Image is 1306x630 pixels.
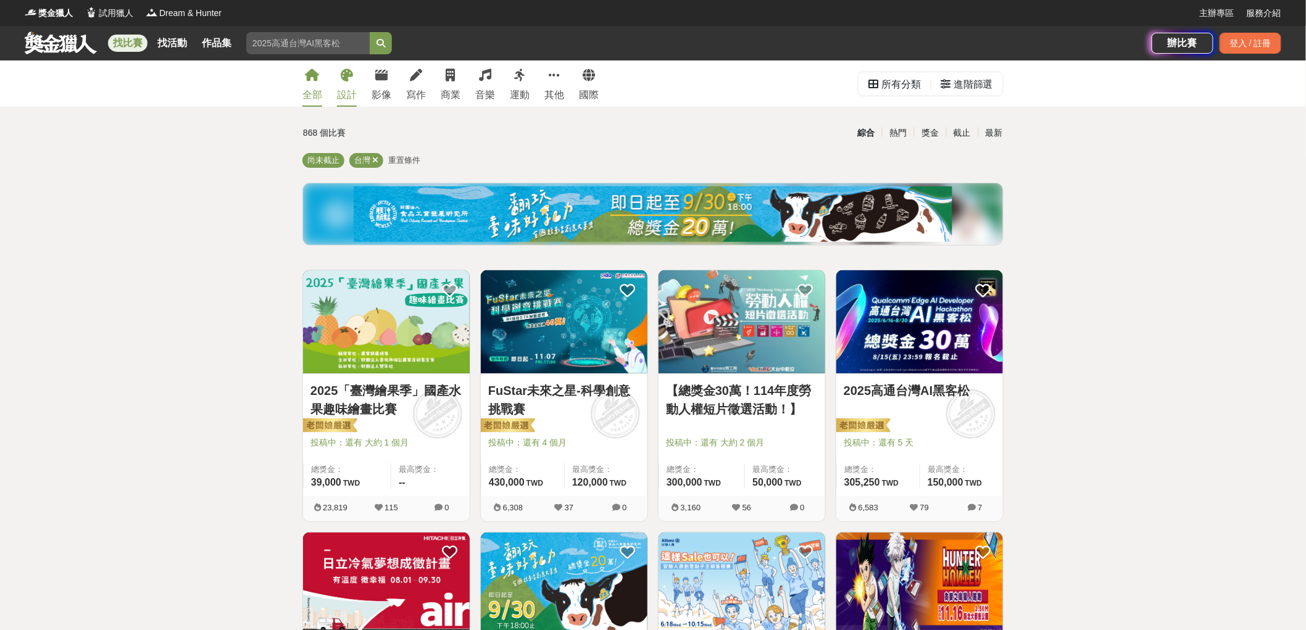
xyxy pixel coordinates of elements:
[667,477,702,487] span: 300,000
[622,503,626,512] span: 0
[928,463,996,476] span: 最高獎金：
[399,463,462,476] span: 最高獎金：
[302,60,322,107] a: 全部
[481,270,647,373] img: Cover Image
[579,60,599,107] a: 國際
[844,463,912,476] span: 總獎金：
[526,479,543,487] span: TWD
[302,88,322,102] div: 全部
[85,6,98,19] img: Logo
[354,186,952,242] img: bbde9c48-f993-4d71-8b4e-c9f335f69c12.jpg
[510,60,530,107] a: 運動
[354,155,370,165] span: 台灣
[928,477,963,487] span: 150,000
[704,479,721,487] span: TWD
[489,477,525,487] span: 430,000
[965,479,982,487] span: TWD
[978,122,1010,144] div: 最新
[666,436,818,449] span: 投稿中：還有 大約 2 個月
[1200,7,1234,20] a: 主辦專區
[834,418,891,435] img: 老闆娘嚴選
[844,381,996,400] a: 2025高通台灣AI黑客松
[488,381,640,418] a: FuStar未來之星-科學創意挑戰賽
[146,7,222,20] a: LogoDream & Hunter
[488,436,640,449] span: 投稿中：還有 4 個月
[385,503,398,512] span: 115
[836,270,1003,374] a: Cover Image
[311,463,383,476] span: 總獎金：
[399,477,406,487] span: --
[303,270,470,374] a: Cover Image
[844,477,880,487] span: 305,250
[310,381,462,418] a: 2025「臺灣繪果季」國產水果趣味繪畫比賽
[478,418,535,435] img: 老闆娘嚴選
[610,479,626,487] span: TWD
[579,88,599,102] div: 國際
[310,436,462,449] span: 投稿中：還有 大約 1 個月
[197,35,236,52] a: 作品集
[388,155,420,165] span: 重置條件
[406,88,426,102] div: 寫作
[444,503,449,512] span: 0
[836,270,1003,373] img: Cover Image
[882,479,899,487] span: TWD
[323,503,347,512] span: 23,819
[337,88,357,102] div: 設計
[246,32,370,54] input: 2025高通台灣AI黑客松
[659,270,825,374] a: Cover Image
[742,503,751,512] span: 56
[881,72,921,97] div: 所有分類
[85,7,133,20] a: Logo試用獵人
[38,7,73,20] span: 獎金獵人
[978,503,982,512] span: 7
[946,122,978,144] div: 截止
[752,463,818,476] span: 最高獎金：
[503,503,523,512] span: 6,308
[25,6,37,19] img: Logo
[954,72,993,97] div: 進階篩選
[914,122,946,144] div: 獎金
[565,503,573,512] span: 37
[572,463,640,476] span: 最高獎金：
[489,463,557,476] span: 總獎金：
[681,503,701,512] span: 3,160
[372,60,391,107] a: 影像
[544,88,564,102] div: 其他
[303,270,470,373] img: Cover Image
[307,155,339,165] span: 尚未截止
[475,60,495,107] a: 音樂
[667,463,737,476] span: 總獎金：
[882,122,914,144] div: 熱門
[659,270,825,373] img: Cover Image
[859,503,879,512] span: 6,583
[311,477,341,487] span: 39,000
[1152,33,1213,54] a: 辦比賽
[146,6,158,19] img: Logo
[372,88,391,102] div: 影像
[844,436,996,449] span: 投稿中：還有 5 天
[1220,33,1281,54] div: 登入 / 註冊
[441,60,460,107] a: 商業
[441,88,460,102] div: 商業
[544,60,564,107] a: 其他
[920,503,929,512] span: 79
[481,270,647,374] a: Cover Image
[510,88,530,102] div: 運動
[784,479,801,487] span: TWD
[1247,7,1281,20] a: 服務介紹
[108,35,148,52] a: 找比賽
[337,60,357,107] a: 設計
[152,35,192,52] a: 找活動
[301,418,357,435] img: 老闆娘嚴選
[666,381,818,418] a: 【總獎金30萬！114年度勞動人權短片徵選活動！】
[752,477,783,487] span: 50,000
[343,479,360,487] span: TWD
[406,60,426,107] a: 寫作
[850,122,882,144] div: 綜合
[475,88,495,102] div: 音樂
[303,122,536,144] div: 868 個比賽
[159,7,222,20] span: Dream & Hunter
[99,7,133,20] span: 試用獵人
[25,7,73,20] a: Logo獎金獵人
